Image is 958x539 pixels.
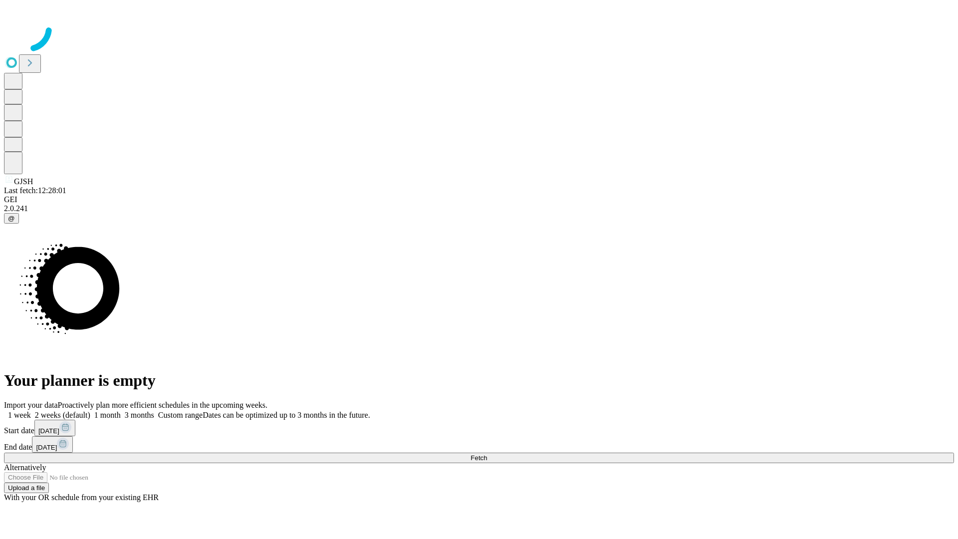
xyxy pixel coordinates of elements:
[8,411,31,419] span: 1 week
[8,215,15,222] span: @
[4,453,954,463] button: Fetch
[4,213,19,224] button: @
[94,411,121,419] span: 1 month
[4,204,954,213] div: 2.0.241
[36,444,57,451] span: [DATE]
[58,401,267,409] span: Proactively plan more efficient schedules in the upcoming weeks.
[203,411,370,419] span: Dates can be optimized up to 3 months in the future.
[4,195,954,204] div: GEI
[4,463,46,472] span: Alternatively
[4,420,954,436] div: Start date
[14,177,33,186] span: GJSH
[4,186,66,195] span: Last fetch: 12:28:01
[4,483,49,493] button: Upload a file
[34,420,75,436] button: [DATE]
[125,411,154,419] span: 3 months
[4,371,954,390] h1: Your planner is empty
[38,427,59,435] span: [DATE]
[158,411,203,419] span: Custom range
[4,436,954,453] div: End date
[35,411,90,419] span: 2 weeks (default)
[4,401,58,409] span: Import your data
[4,493,159,502] span: With your OR schedule from your existing EHR
[471,454,487,462] span: Fetch
[32,436,73,453] button: [DATE]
